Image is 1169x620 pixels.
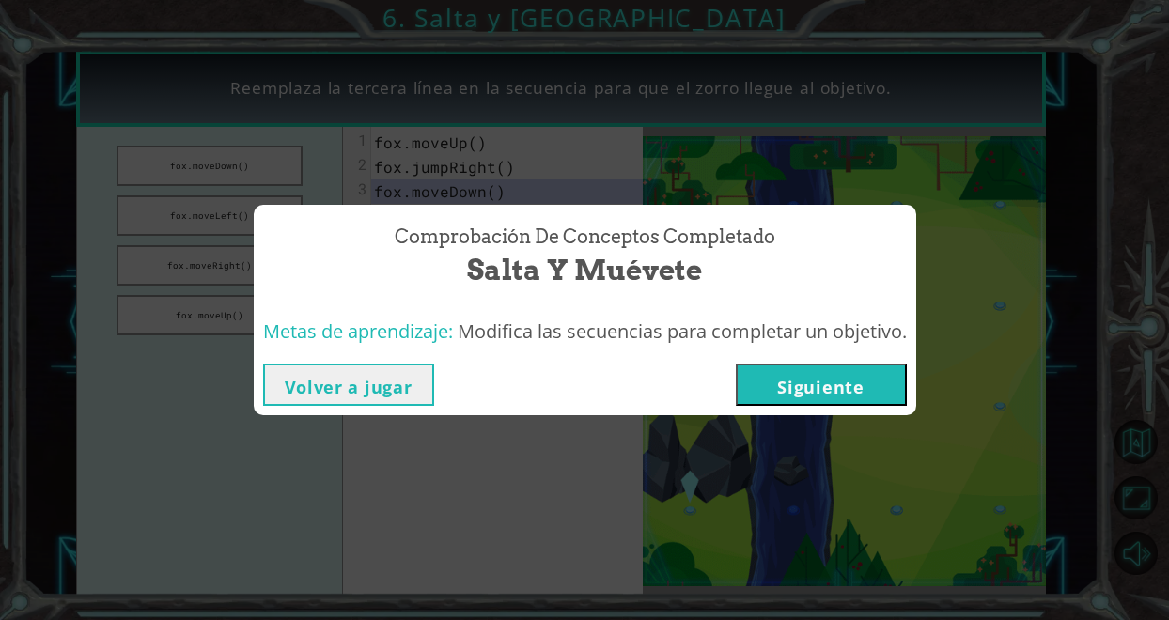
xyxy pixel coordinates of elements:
[263,318,453,344] span: Metas de aprendizaje:
[467,250,702,290] span: Salta y Muévete
[395,224,775,251] span: Comprobación de conceptos Completado
[458,318,907,344] span: Modifica las secuencias para completar un objetivo.
[736,364,907,406] button: Siguiente
[263,364,434,406] button: Volver a jugar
